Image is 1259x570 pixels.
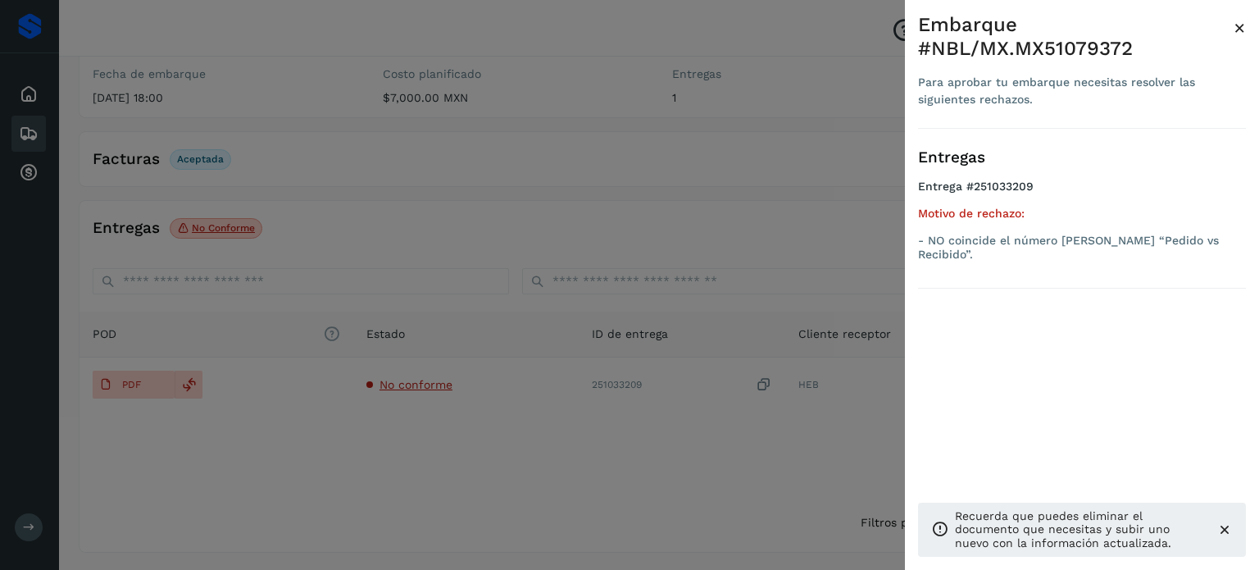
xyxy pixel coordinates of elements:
[918,234,1246,262] p: - NO coincide el número [PERSON_NAME] “Pedido vs Recibido”.
[1234,16,1246,39] span: ×
[918,180,1246,207] h4: Entrega #251033209
[1234,13,1246,43] button: Close
[918,148,1246,167] h3: Entregas
[918,74,1234,108] div: Para aprobar tu embarque necesitas resolver las siguientes rechazos.
[918,207,1246,221] h5: Motivo de rechazo:
[918,13,1234,61] div: Embarque #NBL/MX.MX51079372
[955,509,1203,550] p: Recuerda que puedes eliminar el documento que necesitas y subir uno nuevo con la información actu...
